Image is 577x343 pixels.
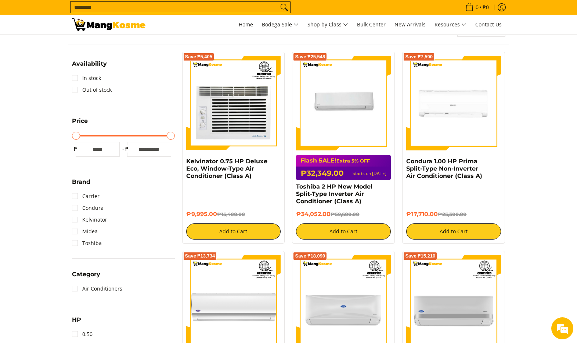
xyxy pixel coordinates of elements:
[72,18,145,31] img: Bodega Sale Aircon l Mang Kosme: Home Appliances Warehouse Sale
[72,145,79,153] span: ₱
[186,158,267,179] a: Kelvinator 0.75 HP Deluxe Eco, Window-Type Air Conditioner (Class A)
[438,211,466,217] del: ₱25,300.00
[406,223,501,240] button: Add to Cart
[72,61,107,72] summary: Open
[304,15,352,34] a: Shop by Class
[405,254,435,258] span: Save ₱15,210
[186,56,281,150] img: Kelvinator 0.75 HP Deluxe Eco, Window-Type Air Conditioner (Class A)
[72,317,81,323] span: HP
[153,15,505,34] nav: Main Menu
[72,84,112,96] a: Out of stock
[394,21,426,28] span: New Arrivals
[239,21,253,28] span: Home
[72,118,88,124] span: Price
[295,55,325,59] span: Save ₱25,548
[72,317,81,328] summary: Open
[278,2,290,13] button: Search
[296,223,391,240] button: Add to Cart
[72,226,98,237] a: Midea
[72,328,93,340] a: 0.50
[72,271,100,277] span: Category
[72,283,122,295] a: Air Conditioners
[123,145,131,153] span: ₱
[391,15,429,34] a: New Arrivals
[72,72,101,84] a: In stock
[186,223,281,240] button: Add to Cart
[186,211,281,218] h6: ₱9,995.00
[72,202,104,214] a: Condura
[72,179,90,185] span: Brand
[262,20,299,29] span: Bodega Sale
[4,200,140,226] textarea: Type your message and click 'Submit'
[405,55,433,59] span: Save ₱7,590
[357,21,386,28] span: Bulk Center
[296,183,372,205] a: Toshiba 2 HP New Model Split-Type Inverter Air Conditioner (Class A)
[296,56,391,150] img: Toshiba 2 HP New Model Split-Type Inverter Air Conditioner (Class A)
[463,3,491,11] span: •
[406,158,482,179] a: Condura 1.00 HP Prima Split-Type Non-Inverter Air Conditioner (Class A)
[72,214,107,226] a: Kelvinator
[295,254,325,258] span: Save ₱18,090
[185,55,213,59] span: Save ₱5,405
[406,56,501,150] img: Condura 1.00 HP Prima Split-Type Non-Inverter Air Conditioner (Class A)
[38,41,123,51] div: Leave a message
[120,4,138,21] div: Minimize live chat window
[72,237,102,249] a: Toshiba
[475,5,480,10] span: 0
[72,271,100,283] summary: Open
[475,21,502,28] span: Contact Us
[72,61,107,67] span: Availability
[431,15,470,34] a: Resources
[72,179,90,190] summary: Open
[72,118,88,129] summary: Open
[472,15,505,34] a: Contact Us
[482,5,490,10] span: ₱0
[331,211,359,217] del: ₱59,600.00
[108,226,133,236] em: Submit
[15,92,128,167] span: We are offline. Please leave us a message.
[185,254,215,258] span: Save ₱13,734
[217,211,245,217] del: ₱15,400.00
[434,20,466,29] span: Resources
[307,20,348,29] span: Shop by Class
[72,190,100,202] a: Carrier
[353,15,389,34] a: Bulk Center
[406,211,501,218] h6: ₱17,710.00
[258,15,302,34] a: Bodega Sale
[296,211,391,218] h6: ₱34,052.00
[235,15,257,34] a: Home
